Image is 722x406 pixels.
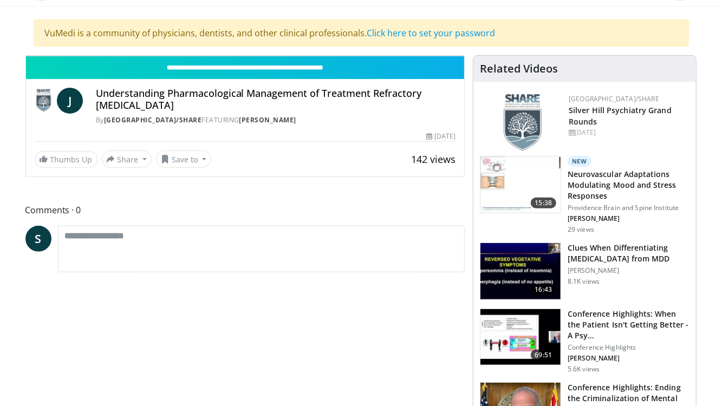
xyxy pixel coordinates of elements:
h4: Understanding Pharmacological Management of Treatment Refractory [MEDICAL_DATA] [96,88,456,111]
span: 16:43 [531,284,557,295]
img: Silver Hill Hospital/SHARE [35,88,53,114]
p: [PERSON_NAME] [568,214,690,223]
a: Silver Hill Psychiatry Grand Rounds [569,105,672,127]
a: 16:43 Clues When Differentiating [MEDICAL_DATA] from MDD [PERSON_NAME] 8.1K views [480,243,690,300]
h4: Related Videos [480,62,558,75]
p: Conference Highlights [568,343,690,352]
a: S [25,226,51,252]
a: Click here to set your password [367,27,496,39]
p: New [568,156,591,167]
div: VuMedi is a community of physicians, dentists, and other clinical professionals. [34,19,689,47]
img: a6520382-d332-4ed3-9891-ee688fa49237.150x105_q85_crop-smart_upscale.jpg [480,243,561,299]
h3: Neurovascular Adaptations Modulating Mood and Stress Responses [568,169,690,201]
span: Comments 0 [25,203,465,217]
p: Providence Brain and Spine Institute [568,204,690,212]
button: Share [102,150,152,168]
p: 5.6K views [568,365,600,374]
a: [GEOGRAPHIC_DATA]/SHARE [569,94,659,103]
div: By FEATURING [96,115,456,125]
button: Save to [156,150,211,168]
h3: Clues When Differentiating [MEDICAL_DATA] from MDD [568,243,690,264]
img: f8aaeb6d-318f-4fcf-bd1d-54ce21f29e87.png.150x105_q85_autocrop_double_scale_upscale_version-0.2.png [504,94,542,151]
div: [DATE] [426,132,456,141]
a: Thumbs Up [35,151,97,168]
p: [PERSON_NAME] [568,266,690,275]
img: 4362ec9e-0993-4580-bfd4-8e18d57e1d49.150x105_q85_crop-smart_upscale.jpg [480,309,561,365]
a: [PERSON_NAME] [239,115,297,125]
span: 142 views [411,153,456,166]
p: [PERSON_NAME] [568,354,690,363]
img: 4562edde-ec7e-4758-8328-0659f7ef333d.150x105_q85_crop-smart_upscale.jpg [480,156,561,213]
a: 15:38 New Neurovascular Adaptations Modulating Mood and Stress Responses Providence Brain and Spi... [480,156,690,234]
p: 29 views [568,225,594,234]
a: 69:51 Conference Highlights: When the Patient Isn't Getting Better - A Psy… Conference Highlights... [480,309,690,374]
a: J [57,88,83,114]
span: 69:51 [531,350,557,361]
a: [GEOGRAPHIC_DATA]/SHARE [104,115,202,125]
span: 15:38 [531,198,557,208]
h3: Conference Highlights: When the Patient Isn't Getting Better - A Psy… [568,309,690,341]
p: 8.1K views [568,277,600,286]
div: [DATE] [569,128,687,137]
